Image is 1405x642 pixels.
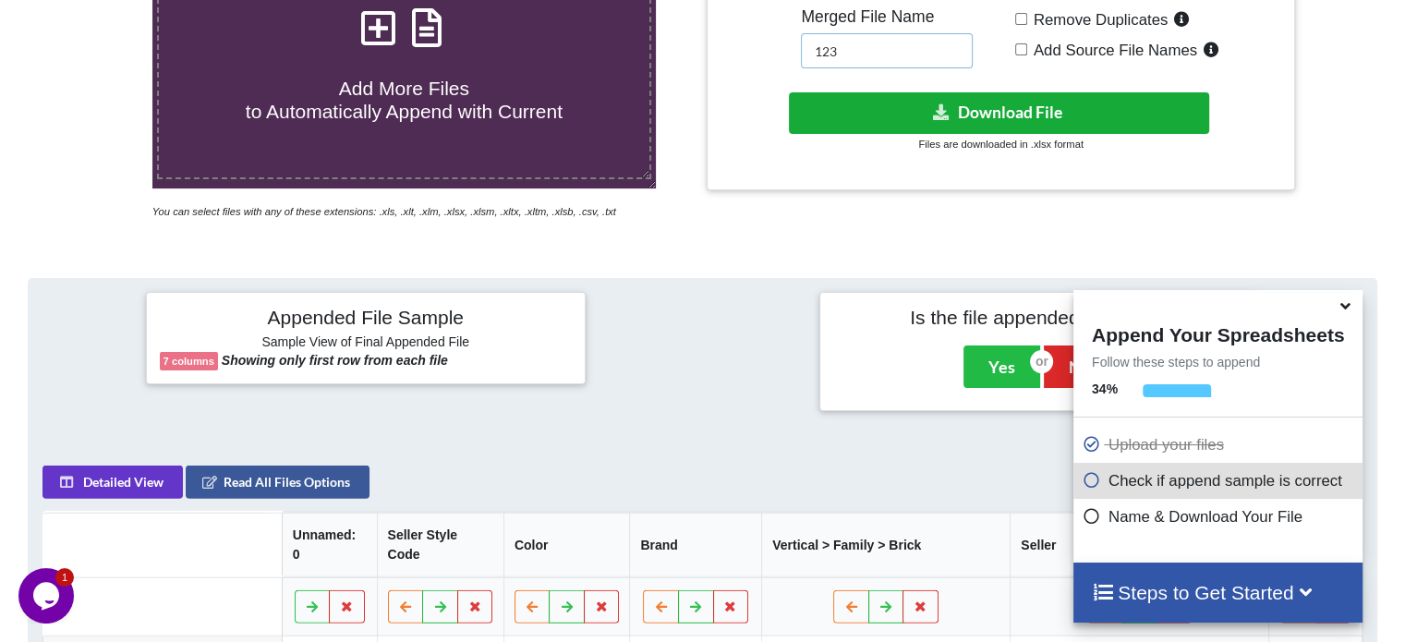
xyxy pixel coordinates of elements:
[377,513,503,577] th: Seller Style Code
[1083,469,1358,492] p: Check if append sample is correct
[246,78,563,122] span: Add More Files to Automatically Append with Current
[1027,11,1169,29] span: Remove Duplicates
[1010,513,1268,577] th: Seller
[963,345,1040,388] button: Yes
[164,356,214,367] b: 7 columns
[222,353,448,368] b: Showing only first row from each file
[18,568,78,624] iframe: chat widget
[1092,581,1344,604] h4: Steps to Get Started
[801,33,973,68] input: Enter File Name
[801,7,973,27] h5: Merged File Name
[1073,319,1363,346] h4: Append Your Spreadsheets
[503,513,630,577] th: Color
[152,206,616,217] i: You can select files with any of these extensions: .xls, .xlt, .xlm, .xlsx, .xlsm, .xltx, .xltm, ...
[789,92,1209,134] button: Download File
[186,466,369,499] button: Read All Files Options
[918,139,1083,150] small: Files are downloaded in .xlsx format
[1073,353,1363,371] p: Follow these steps to append
[833,306,1245,329] h4: Is the file appended correctly?
[1083,505,1358,528] p: Name & Download Your File
[1083,433,1358,456] p: Upload your files
[160,334,572,353] h6: Sample View of Final Appended File
[1027,42,1197,59] span: Add Source File Names
[160,306,572,332] h4: Appended File Sample
[282,513,377,577] th: Unnamed: 0
[1092,382,1118,396] b: 34 %
[1044,345,1116,388] button: No
[629,513,761,577] th: Brand
[42,466,183,499] button: Detailed View
[761,513,1010,577] th: Vertical > Family > Brick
